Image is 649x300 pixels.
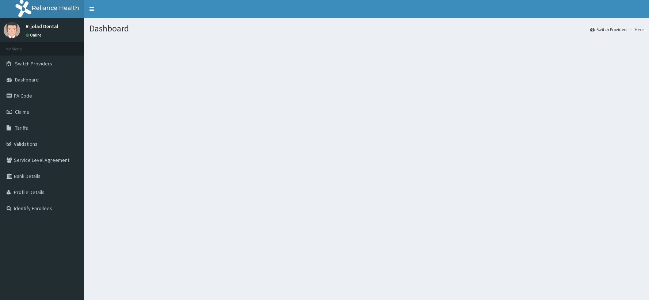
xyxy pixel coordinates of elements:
[26,24,58,29] p: R-jolad Dental
[15,125,28,131] span: Tariffs
[15,60,52,67] span: Switch Providers
[15,109,29,115] span: Claims
[4,22,20,38] img: User Image
[15,76,39,83] span: Dashboard
[590,26,627,33] a: Switch Providers
[26,33,43,38] a: Online
[89,24,644,33] h1: Dashboard
[628,26,644,33] li: Here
